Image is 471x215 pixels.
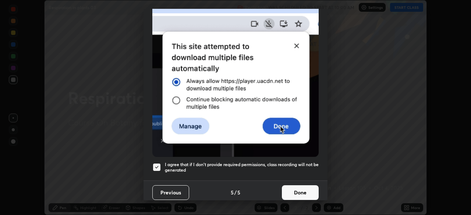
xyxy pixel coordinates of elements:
[234,189,237,196] h4: /
[237,189,240,196] h4: 5
[231,189,234,196] h4: 5
[152,185,189,200] button: Previous
[165,162,319,173] h5: I agree that if I don't provide required permissions, class recording will not be generated
[282,185,319,200] button: Done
